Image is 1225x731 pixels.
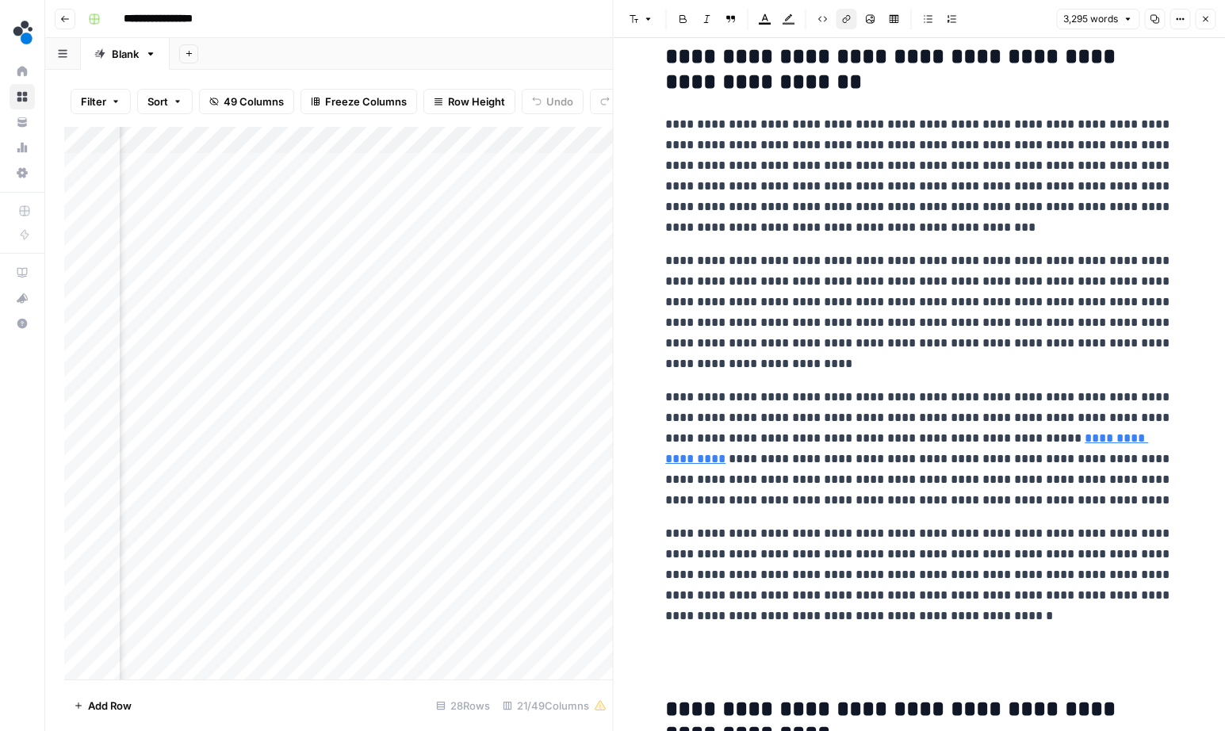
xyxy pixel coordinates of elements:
span: Add Row [88,698,132,714]
a: Browse [10,84,35,109]
a: Home [10,59,35,84]
img: spot.ai Logo [10,18,38,47]
span: Freeze Columns [325,94,407,109]
a: Usage [10,135,35,160]
button: Row Height [423,89,515,114]
span: Sort [147,94,168,109]
div: 21/49 Columns [496,693,613,718]
button: What's new? [10,285,35,311]
a: Your Data [10,109,35,135]
a: Settings [10,160,35,186]
span: Row Height [448,94,505,109]
div: What's new? [10,286,34,310]
span: 3,295 words [1063,12,1118,26]
span: 49 Columns [224,94,284,109]
a: AirOps Academy [10,260,35,285]
button: Undo [522,89,584,114]
span: Filter [81,94,106,109]
div: Blank [112,46,139,62]
a: Blank [81,38,170,70]
button: Filter [71,89,131,114]
button: Sort [137,89,193,114]
button: Freeze Columns [301,89,417,114]
button: Workspace: spot.ai [10,13,35,52]
div: 28 Rows [430,693,496,718]
button: 3,295 words [1056,9,1139,29]
button: Help + Support [10,311,35,336]
button: Add Row [64,693,141,718]
span: Undo [546,94,573,109]
button: 49 Columns [199,89,294,114]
